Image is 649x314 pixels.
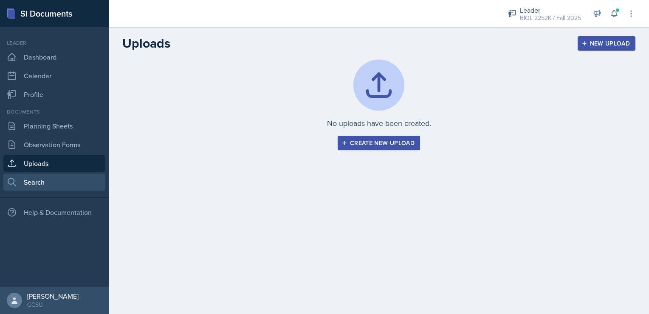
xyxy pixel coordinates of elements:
[578,36,636,51] button: New Upload
[27,300,79,309] div: GCSU
[3,86,105,103] a: Profile
[3,155,105,172] a: Uploads
[3,174,105,191] a: Search
[343,140,415,146] div: Create new upload
[3,39,105,47] div: Leader
[520,14,581,23] div: BIOL 2252K / Fall 2025
[327,117,431,129] p: No uploads have been created.
[338,136,420,150] button: Create new upload
[3,108,105,116] div: Documents
[122,36,170,51] h2: Uploads
[3,136,105,153] a: Observation Forms
[3,117,105,134] a: Planning Sheets
[3,204,105,221] div: Help & Documentation
[3,49,105,66] a: Dashboard
[3,67,105,84] a: Calendar
[27,292,79,300] div: [PERSON_NAME]
[583,40,630,47] div: New Upload
[520,5,581,15] div: Leader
